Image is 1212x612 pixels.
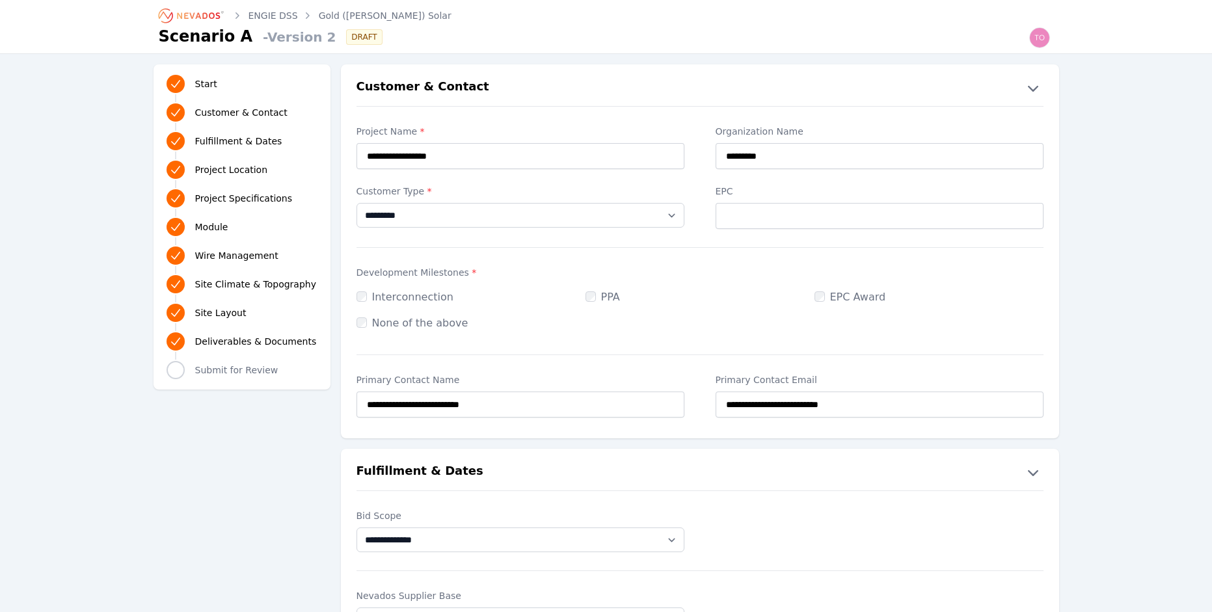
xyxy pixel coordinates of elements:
label: Primary Contact Name [357,373,684,386]
span: Fulfillment & Dates [195,135,282,148]
input: Interconnection [357,291,367,302]
label: EPC [716,185,1044,198]
label: None of the above [357,317,468,329]
button: Customer & Contact [341,77,1059,98]
label: Customer Type [357,185,684,198]
span: Project Specifications [195,192,293,205]
label: PPA [586,291,620,303]
span: Site Layout [195,306,247,319]
span: Module [195,220,228,233]
nav: Progress [167,72,317,382]
nav: Breadcrumb [159,5,451,26]
label: EPC Award [815,291,886,303]
label: Primary Contact Email [716,373,1044,386]
span: Start [195,77,217,90]
img: todd.padezanin@nevados.solar [1029,27,1050,48]
label: Project Name [357,125,684,138]
input: PPA [586,291,596,302]
input: None of the above [357,317,367,328]
span: Customer & Contact [195,106,288,119]
label: Bid Scope [357,509,684,522]
span: Wire Management [195,249,278,262]
label: Interconnection [357,291,453,303]
a: ENGIE DSS [249,9,298,22]
span: Site Climate & Topography [195,278,316,291]
span: Submit for Review [195,364,278,377]
label: Nevados Supplier Base [357,589,684,602]
button: Fulfillment & Dates [341,462,1059,483]
input: EPC Award [815,291,825,302]
label: Development Milestones [357,266,1044,279]
label: Organization Name [716,125,1044,138]
a: Gold ([PERSON_NAME]) Solar [319,9,451,22]
h2: Customer & Contact [357,77,489,98]
span: Deliverables & Documents [195,335,317,348]
h1: Scenario A [159,26,253,47]
div: DRAFT [346,29,382,45]
span: Project Location [195,163,268,176]
h2: Fulfillment & Dates [357,462,483,483]
span: - Version 2 [258,28,336,46]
